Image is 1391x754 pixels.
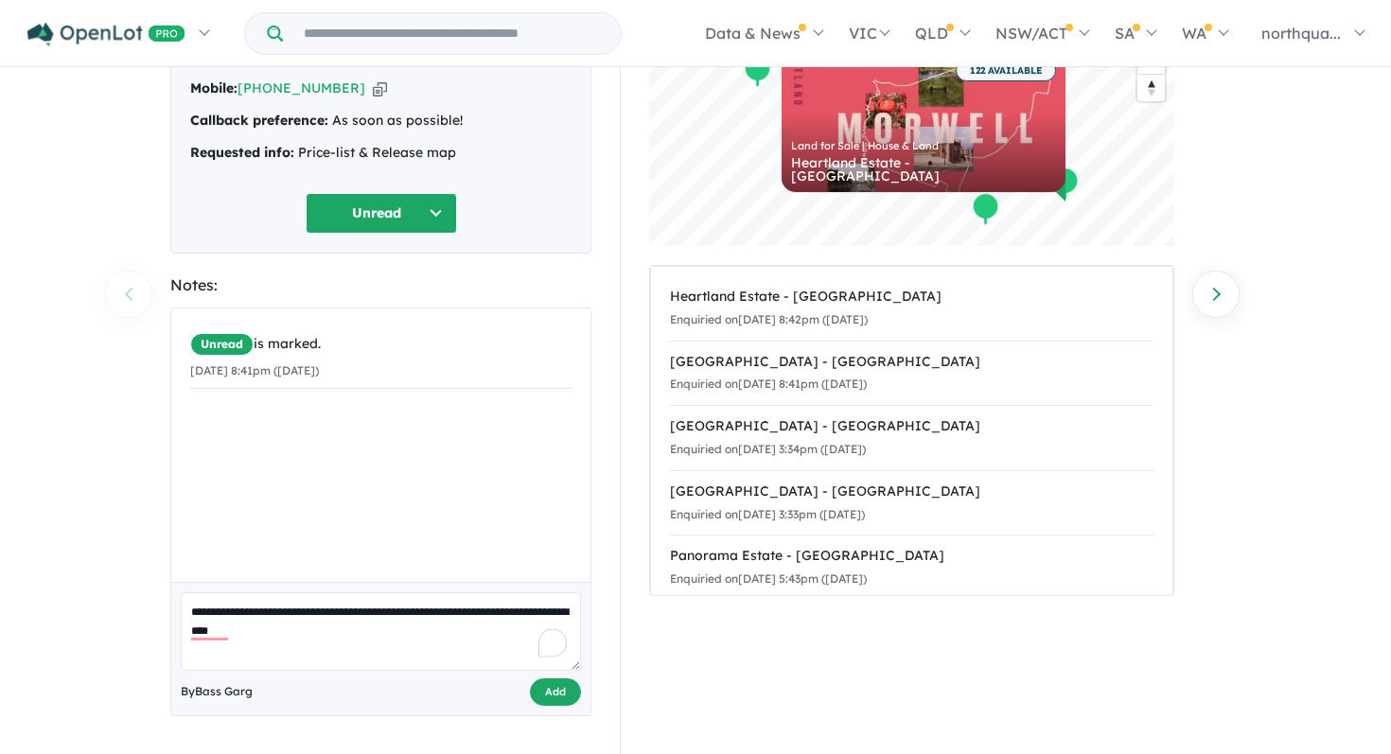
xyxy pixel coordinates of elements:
a: [GEOGRAPHIC_DATA] - [GEOGRAPHIC_DATA]Enquiried on[DATE] 3:33pm ([DATE]) [670,470,1153,536]
canvas: Map [649,9,1174,246]
strong: Callback preference: [190,112,328,129]
small: Enquiried on [DATE] 3:34pm ([DATE]) [670,442,866,456]
small: Enquiried on [DATE] 3:33pm ([DATE]) [670,507,865,521]
span: Reset bearing to north [1137,75,1165,101]
small: Enquiried on [DATE] 8:42pm ([DATE]) [670,312,868,326]
div: [GEOGRAPHIC_DATA] - [GEOGRAPHIC_DATA] [670,481,1153,503]
small: Enquiried on [DATE] 8:41pm ([DATE]) [670,377,867,391]
a: [GEOGRAPHIC_DATA] - [GEOGRAPHIC_DATA]Enquiried on[DATE] 8:41pm ([DATE]) [670,341,1153,407]
a: [GEOGRAPHIC_DATA] - [GEOGRAPHIC_DATA]Enquiried on[DATE] 3:34pm ([DATE]) [670,405,1153,471]
div: Price-list & Release map [190,142,572,165]
div: Map marker [972,192,1000,227]
a: Panorama Estate - [GEOGRAPHIC_DATA]Enquiried on[DATE] 5:43pm ([DATE]) [670,535,1153,601]
strong: Requested info: [190,144,294,161]
div: Map marker [1051,167,1080,202]
div: is marked. [190,333,572,356]
img: Openlot PRO Logo White [27,23,185,46]
div: [GEOGRAPHIC_DATA] - [GEOGRAPHIC_DATA] [670,351,1153,374]
span: Unread [190,333,254,356]
a: 122 AVAILABLE Land for Sale | House & Land Heartland Estate - [GEOGRAPHIC_DATA] [782,50,1065,192]
span: By Bass Garg [181,682,253,701]
a: [PHONE_NUMBER] [238,79,365,96]
button: Add [530,678,581,706]
button: Copy [373,79,387,98]
input: Try estate name, suburb, builder or developer [287,13,617,54]
strong: Mobile: [190,79,238,96]
div: Map marker [744,54,772,89]
div: As soon as possible! [190,110,572,132]
button: Unread [306,193,457,234]
div: Notes: [170,272,591,298]
div: Heartland Estate - [GEOGRAPHIC_DATA] [670,286,1153,308]
div: Land for Sale | House & Land [791,141,1056,151]
small: Enquiried on [DATE] 5:43pm ([DATE]) [670,571,867,586]
div: [GEOGRAPHIC_DATA] - [GEOGRAPHIC_DATA] [670,415,1153,438]
div: Panorama Estate - [GEOGRAPHIC_DATA] [670,545,1153,568]
a: Heartland Estate - [GEOGRAPHIC_DATA]Enquiried on[DATE] 8:42pm ([DATE]) [670,276,1153,342]
span: 122 AVAILABLE [956,60,1056,81]
div: Heartland Estate - [GEOGRAPHIC_DATA] [791,156,1056,183]
button: Reset bearing to north [1137,74,1165,101]
span: northqua... [1261,24,1341,43]
small: [DATE] 8:41pm ([DATE]) [190,363,319,377]
textarea: To enrich screen reader interactions, please activate Accessibility in Grammarly extension settings [181,592,581,671]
